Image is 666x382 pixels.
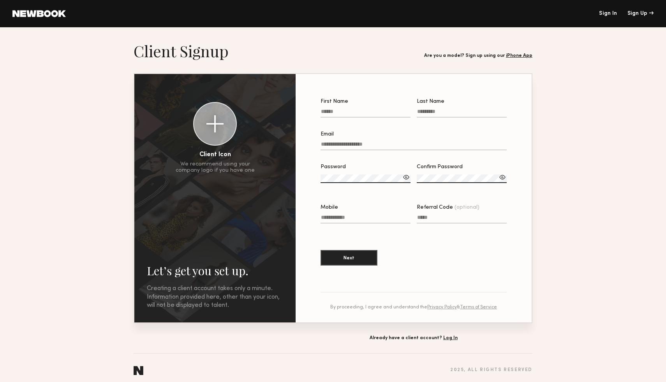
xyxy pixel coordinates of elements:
div: We recommend using your company logo if you have one [176,161,255,174]
div: Confirm Password [417,164,507,170]
div: Are you a model? Sign up using our [424,53,532,58]
input: Password [321,174,411,183]
div: Creating a client account takes only a minute. Information provided here, other than your icon, w... [147,285,283,310]
a: Sign In [599,11,617,16]
div: Client Icon [199,152,231,158]
a: Terms of Service [460,305,497,310]
input: Confirm Password [417,174,507,183]
input: Email [321,141,507,150]
input: First Name [321,109,411,118]
input: Last Name [417,109,507,118]
a: iPhone App [506,53,532,58]
div: First Name [321,99,411,104]
h1: Client Signup [134,41,229,61]
div: Mobile [321,205,411,210]
div: 2025 , all rights reserved [450,368,532,373]
span: (optional) [455,205,479,210]
input: Mobile [321,215,411,224]
div: By proceeding, I agree and understand the & [321,305,507,310]
a: Privacy Policy [427,305,457,310]
a: Log In [443,336,458,340]
div: Sign Up [627,11,654,16]
div: Last Name [417,99,507,104]
div: Email [321,132,507,137]
div: Password [321,164,411,170]
button: Next [321,250,377,266]
h2: Let’s get you set up. [147,263,283,278]
div: Already have a client account? [295,336,532,341]
input: Referral Code(optional) [417,215,507,224]
div: Referral Code [417,205,507,210]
